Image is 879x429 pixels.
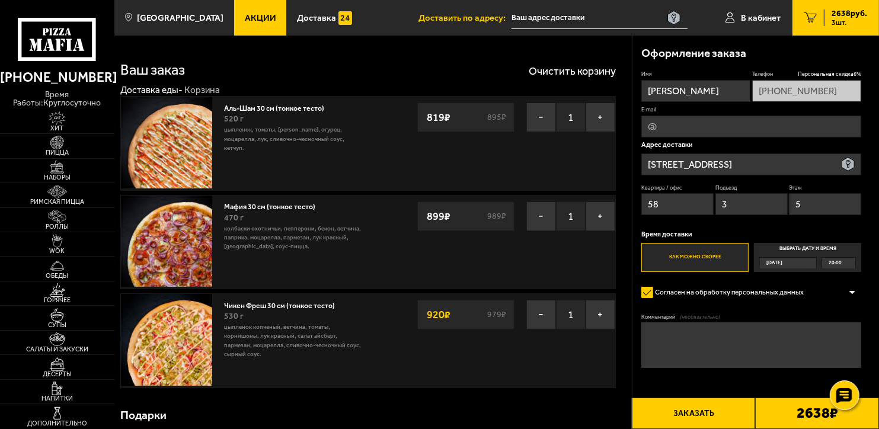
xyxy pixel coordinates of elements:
[586,300,615,329] button: +
[641,313,861,321] label: Комментарий
[184,84,220,96] div: Корзина
[741,14,781,23] span: В кабинет
[680,313,720,321] span: (необязательно)
[338,11,352,25] img: 15daf4d41897b9f0e9f617042186c801.svg
[120,85,183,95] a: Доставка еды-
[641,71,750,78] label: Имя
[512,7,688,29] input: Ваш адрес доставки
[120,409,167,421] h3: Подарки
[120,63,185,78] h1: Ваш заказ
[529,66,616,76] button: Очистить корзину
[641,142,861,149] p: Адрес доставки
[224,323,362,360] p: цыпленок копченый, ветчина, томаты, корнишоны, лук красный, салат айсберг, пармезан, моцарелла, с...
[586,103,615,132] button: +
[632,398,756,429] button: Заказать
[715,184,788,192] label: Подъезд
[798,71,861,78] span: Персональная скидка 6 %
[224,126,362,153] p: цыпленок, томаты, [PERSON_NAME], огурец, моцарелла, лук, сливочно-чесночный соус, кетчуп.
[224,311,244,321] span: 530 г
[832,9,867,18] span: 2638 руб.
[752,71,861,78] label: Телефон
[424,303,453,326] strong: 920 ₽
[224,101,333,113] a: Аль-Шам 30 см (тонкое тесто)
[641,47,746,59] h3: Оформление заказа
[526,103,556,132] button: −
[797,406,838,421] b: 2638 ₽
[526,300,556,329] button: −
[418,14,512,23] span: Доставить по адресу:
[789,184,861,192] label: Этаж
[586,201,615,231] button: +
[641,80,750,102] input: Имя
[754,243,861,272] label: Выбрать дату и время
[424,106,453,129] strong: 819 ₽
[641,106,861,114] label: E-mail
[424,205,453,228] strong: 899 ₽
[829,258,842,268] span: 20:00
[224,114,244,124] span: 520 г
[224,225,362,252] p: колбаски охотничьи, пепперони, бекон, ветчина, паприка, моцарелла, пармезан, лук красный, [GEOGRA...
[137,14,223,23] span: [GEOGRAPHIC_DATA]
[641,116,861,137] input: @
[752,80,861,102] input: +7 (
[766,258,782,268] span: [DATE]
[641,231,861,238] p: Время доставки
[224,298,344,310] a: Чикен Фреш 30 см (тонкое тесто)
[486,113,508,121] s: 895 ₽
[297,14,336,23] span: Доставка
[641,283,813,302] label: Согласен на обработку персональных данных
[556,103,586,132] span: 1
[486,212,508,220] s: 989 ₽
[245,14,276,23] span: Акции
[224,199,324,211] a: Мафия 30 см (тонкое тесто)
[832,19,867,26] span: 3 шт.
[526,201,556,231] button: −
[486,310,508,319] s: 979 ₽
[556,300,586,329] span: 1
[224,213,244,223] span: 470 г
[641,243,749,272] label: Как можно скорее
[556,201,586,231] span: 1
[641,184,714,192] label: Квартира / офис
